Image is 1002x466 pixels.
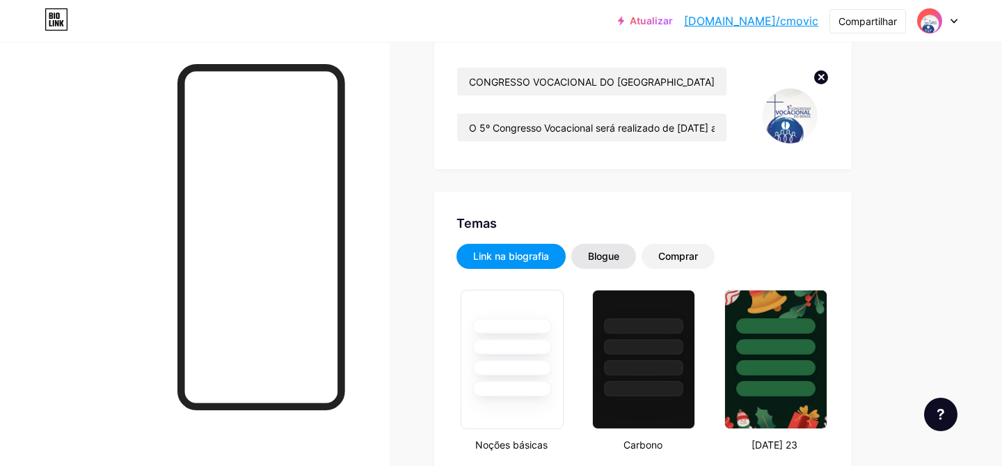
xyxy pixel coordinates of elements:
[457,114,726,141] input: Biografia
[457,68,726,95] input: Nome
[473,250,549,262] font: Link na biografia
[684,14,818,28] font: [DOMAIN_NAME]/cmovic
[588,250,619,262] font: Blogue
[838,15,897,27] font: Compartilhar
[456,216,497,231] font: Temas
[684,13,818,29] a: [DOMAIN_NAME]/cmovic
[658,250,698,262] font: Comprar
[916,8,943,34] img: cmovic
[751,439,797,451] font: [DATE] 23
[749,67,829,147] img: cmovic
[475,439,548,451] font: Noções básicas
[630,15,673,26] font: Atualizar
[623,439,662,451] font: Carbono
